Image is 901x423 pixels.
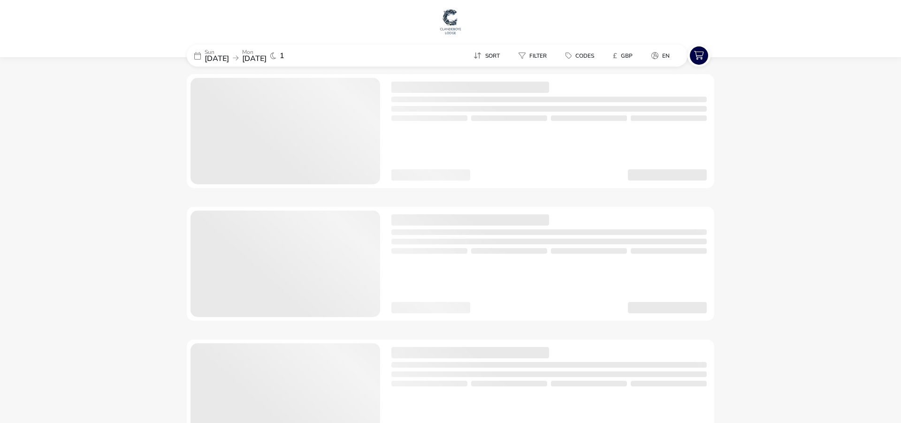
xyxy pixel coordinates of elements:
button: en [644,49,677,62]
button: Codes [558,49,602,62]
span: [DATE] [242,53,267,64]
i: £ [613,51,617,60]
button: Sort [466,49,507,62]
naf-pibe-menu-bar-item: Codes [558,49,605,62]
span: 1 [280,52,284,60]
span: Codes [575,52,594,60]
span: Filter [529,52,547,60]
p: Sun [205,49,229,55]
span: en [662,52,670,60]
div: Sun[DATE]Mon[DATE]1 [187,45,328,67]
span: Sort [485,52,500,60]
naf-pibe-menu-bar-item: Sort [466,49,511,62]
a: Main Website [439,8,462,38]
span: [DATE] [205,53,229,64]
naf-pibe-menu-bar-item: Filter [511,49,558,62]
span: GBP [621,52,633,60]
naf-pibe-menu-bar-item: £GBP [605,49,644,62]
button: Filter [511,49,554,62]
naf-pibe-menu-bar-item: en [644,49,681,62]
button: £GBP [605,49,640,62]
img: Main Website [439,8,462,36]
p: Mon [242,49,267,55]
